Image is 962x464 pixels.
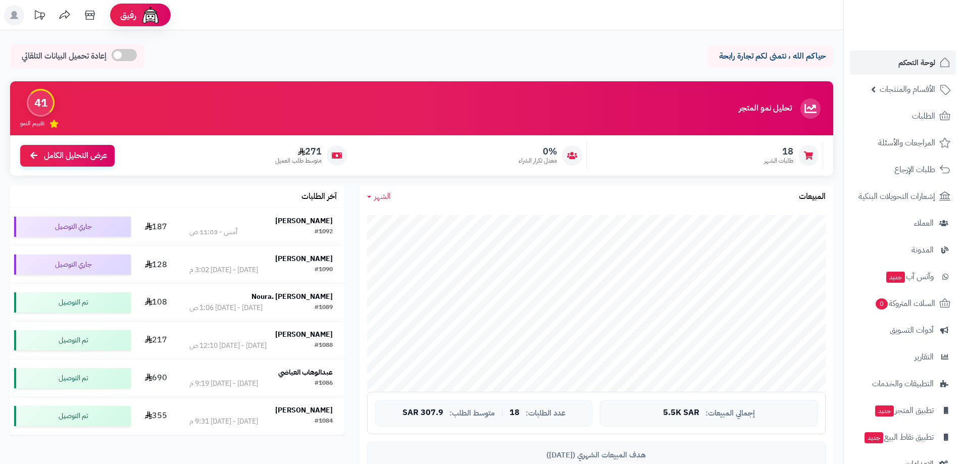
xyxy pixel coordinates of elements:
span: المراجعات والأسئلة [878,136,935,150]
span: الشهر [374,190,391,202]
img: ai-face.png [140,5,161,25]
div: #1084 [315,417,333,427]
span: إعادة تحميل البيانات التلقائي [22,50,107,62]
h3: المبيعات [799,192,826,201]
span: 0% [519,146,557,157]
span: عرض التحليل الكامل [44,150,107,162]
td: 187 [135,208,177,245]
div: [DATE] - [DATE] 12:10 ص [189,341,267,351]
span: طلبات الإرجاع [894,163,935,177]
div: تم التوصيل [14,368,131,388]
span: عدد الطلبات: [526,409,566,418]
a: التطبيقات والخدمات [850,372,956,396]
span: تطبيق نقاط البيع [864,430,934,444]
div: جاري التوصيل [14,217,131,237]
a: الطلبات [850,104,956,128]
a: إشعارات التحويلات البنكية [850,184,956,209]
span: وآتس آب [885,270,934,284]
div: [DATE] - [DATE] 9:31 م [189,417,258,427]
span: السلات المتروكة [875,296,935,311]
span: العملاء [914,216,934,230]
span: معدل تكرار الشراء [519,157,557,165]
span: إشعارات التحويلات البنكية [858,189,935,203]
span: الطلبات [912,109,935,123]
td: 108 [135,284,177,321]
div: [DATE] - [DATE] 9:19 م [189,379,258,389]
span: المدونة [912,243,934,257]
strong: عبدالوهاب العياضي [278,367,333,378]
span: تطبيق المتجر [874,403,934,418]
div: تم التوصيل [14,330,131,350]
div: تم التوصيل [14,406,131,426]
a: طلبات الإرجاع [850,158,956,182]
div: #1090 [315,265,333,275]
a: العملاء [850,211,956,235]
span: لوحة التحكم [898,56,935,70]
div: #1088 [315,341,333,351]
span: التقارير [915,350,934,364]
span: 5.5K SAR [663,408,699,418]
span: الأقسام والمنتجات [880,82,935,96]
span: متوسط الطلب: [449,409,495,418]
td: 690 [135,359,177,397]
a: التقارير [850,345,956,369]
span: جديد [865,432,883,443]
span: إجمالي المبيعات: [705,409,755,418]
a: المراجعات والأسئلة [850,131,956,155]
span: متوسط طلب العميل [275,157,322,165]
td: 217 [135,322,177,359]
span: | [501,409,503,417]
div: تم التوصيل [14,292,131,313]
span: 0 [876,298,888,310]
div: #1092 [315,227,333,237]
span: 271 [275,146,322,157]
p: حياكم الله ، نتمنى لكم تجارة رابحة [715,50,826,62]
div: [DATE] - [DATE] 1:06 ص [189,303,263,313]
a: تحديثات المنصة [27,5,52,28]
td: 355 [135,397,177,435]
a: أدوات التسويق [850,318,956,342]
strong: [PERSON_NAME] [275,216,333,226]
span: أدوات التسويق [890,323,934,337]
span: 307.9 SAR [402,408,443,418]
div: هدف المبيعات الشهري ([DATE]) [375,450,818,460]
span: جديد [886,272,905,283]
div: [DATE] - [DATE] 3:02 م [189,265,258,275]
span: تقييم النمو [20,119,44,128]
h3: آخر الطلبات [301,192,337,201]
img: logo-2.png [893,8,952,29]
strong: [PERSON_NAME] [275,253,333,264]
a: عرض التحليل الكامل [20,145,115,167]
a: وآتس آبجديد [850,265,956,289]
strong: Noura. [PERSON_NAME] [251,291,333,302]
strong: [PERSON_NAME] [275,329,333,340]
div: #1086 [315,379,333,389]
h3: تحليل نمو المتجر [739,104,792,113]
span: التطبيقات والخدمات [872,377,934,391]
a: المدونة [850,238,956,262]
span: جديد [875,405,894,417]
span: 18 [510,408,520,418]
a: تطبيق المتجرجديد [850,398,956,423]
div: جاري التوصيل [14,254,131,275]
a: الشهر [367,191,391,202]
div: #1089 [315,303,333,313]
a: تطبيق نقاط البيعجديد [850,425,956,449]
span: طلبات الشهر [764,157,793,165]
a: السلات المتروكة0 [850,291,956,316]
span: 18 [764,146,793,157]
a: لوحة التحكم [850,50,956,75]
strong: [PERSON_NAME] [275,405,333,416]
td: 128 [135,246,177,283]
span: رفيق [120,9,136,21]
div: أمس - 11:03 ص [189,227,237,237]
